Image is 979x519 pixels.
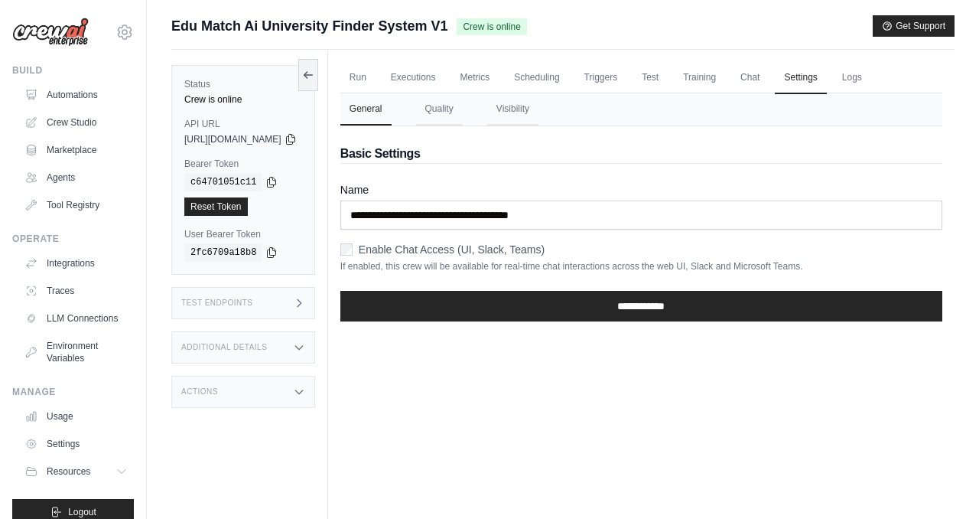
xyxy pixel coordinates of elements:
button: Visibility [487,93,538,126]
label: API URL [184,118,302,130]
button: Quality [416,93,463,126]
div: Crew is online [184,93,302,106]
label: User Bearer Token [184,228,302,240]
button: Resources [18,459,134,484]
img: Logo [12,18,89,47]
button: General [340,93,392,126]
code: 2fc6709a18b8 [184,243,262,262]
a: Settings [18,432,134,456]
h2: Basic Settings [340,145,942,163]
h3: Actions [181,387,218,397]
a: Tool Registry [18,193,134,217]
div: Operate [12,233,134,245]
a: Usage [18,404,134,429]
a: Run [340,62,376,94]
a: Chat [731,62,769,94]
a: Agents [18,165,134,190]
a: Automations [18,83,134,107]
a: Test [633,62,668,94]
a: Marketplace [18,138,134,162]
span: [URL][DOMAIN_NAME] [184,133,281,145]
span: Edu Match Ai University Finder System V1 [171,15,447,37]
a: Scheduling [505,62,568,94]
div: Build [12,64,134,77]
label: Status [184,78,302,90]
span: Crew is online [457,18,526,35]
a: Logs [833,62,871,94]
nav: Tabs [340,93,942,126]
div: Manage [12,386,134,398]
a: LLM Connections [18,306,134,331]
a: Executions [382,62,445,94]
a: Settings [775,62,826,94]
h3: Test Endpoints [181,299,253,308]
p: If enabled, this crew will be available for real-time chat interactions across the web UI, Slack ... [340,260,942,273]
a: Traces [18,279,134,303]
span: Logout [68,506,96,518]
label: Enable Chat Access (UI, Slack, Teams) [359,242,545,257]
a: Training [674,62,725,94]
label: Name [340,182,942,197]
iframe: Chat Widget [903,446,979,519]
a: Integrations [18,251,134,276]
a: Metrics [451,62,499,94]
label: Bearer Token [184,158,302,170]
span: Resources [47,465,90,478]
button: Get Support [873,15,955,37]
code: c64701051c11 [184,173,262,191]
a: Triggers [575,62,627,94]
a: Crew Studio [18,110,134,135]
h3: Additional Details [181,343,267,352]
a: Reset Token [184,197,248,216]
a: Environment Variables [18,334,134,370]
